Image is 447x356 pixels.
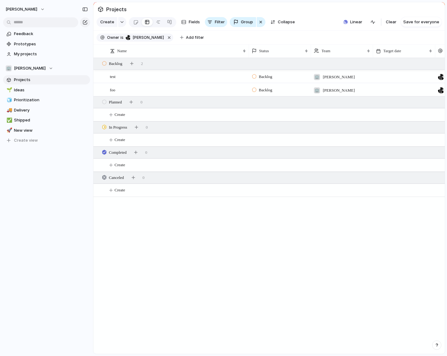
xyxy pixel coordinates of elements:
[3,4,48,14] button: [PERSON_NAME]
[215,19,225,25] span: Filter
[189,19,200,25] span: Fields
[322,48,331,54] span: Team
[109,61,122,67] span: Backlog
[205,17,227,27] button: Filter
[115,137,125,143] span: Create
[14,31,88,37] span: Feedback
[7,107,11,114] div: 🚚
[230,17,256,27] button: Group
[14,41,88,47] span: Prototypes
[107,35,119,40] span: Owner
[314,87,320,94] div: 🏢
[259,87,272,93] span: Backlog
[6,127,12,134] button: 🚀
[14,65,46,71] span: [PERSON_NAME]
[124,34,165,41] button: [PERSON_NAME]
[3,49,90,59] a: My projects
[141,61,143,67] span: 2
[14,51,88,57] span: My projects
[259,74,272,80] span: Backlog
[110,73,115,80] span: test
[3,39,90,49] a: Prototypes
[6,87,12,93] button: 🌱
[97,17,117,27] button: Create
[401,17,442,27] button: Save for everyone
[3,29,90,39] a: Feedback
[3,136,90,145] button: Create view
[14,137,38,144] span: Create view
[145,149,147,156] span: 0
[110,86,115,93] span: foo
[350,19,362,25] span: Linear
[386,19,396,25] span: Clear
[119,34,125,41] button: is
[259,48,269,54] span: Status
[105,4,128,15] span: Projects
[3,75,90,84] a: Projects
[3,95,90,105] a: 🧊Prioritization
[3,64,90,73] button: 🏢[PERSON_NAME]
[115,187,125,193] span: Create
[14,127,88,134] span: New view
[14,87,88,93] span: Ideas
[6,107,12,113] button: 🚚
[6,65,12,71] div: 🏢
[3,85,90,95] a: 🌱Ideas
[176,33,208,42] button: Add filter
[14,107,88,113] span: Delivery
[14,117,88,123] span: Shipped
[7,127,11,134] div: 🚀
[179,17,202,27] button: Fields
[323,74,355,80] span: [PERSON_NAME]
[14,77,88,83] span: Projects
[100,19,114,25] span: Create
[142,175,145,181] span: 0
[120,35,124,40] span: is
[186,35,204,40] span: Add filter
[6,97,12,103] button: 🧊
[6,117,12,123] button: ✅
[278,19,295,25] span: Collapse
[109,124,127,130] span: In Progress
[109,99,122,105] span: Planned
[341,17,365,27] button: Linear
[268,17,297,27] button: Collapse
[403,19,439,25] span: Save for everyone
[241,19,253,25] span: Group
[323,87,355,94] span: [PERSON_NAME]
[7,117,11,124] div: ✅
[109,175,124,181] span: Canceled
[146,124,148,130] span: 0
[109,149,127,156] span: Completed
[133,35,164,40] span: [PERSON_NAME]
[14,97,88,103] span: Prioritization
[115,112,125,118] span: Create
[3,126,90,135] a: 🚀New view
[6,6,37,12] span: [PERSON_NAME]
[3,116,90,125] a: ✅Shipped
[115,162,125,168] span: Create
[7,97,11,104] div: 🧊
[383,17,399,27] button: Clear
[3,106,90,115] a: 🚚Delivery
[117,48,127,54] span: Name
[383,48,401,54] span: Target date
[7,86,11,94] div: 🌱
[141,99,143,105] span: 0
[314,74,320,80] div: 🏢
